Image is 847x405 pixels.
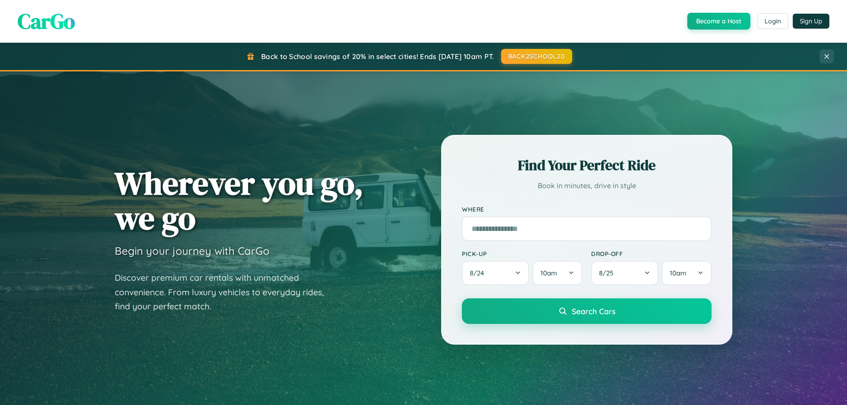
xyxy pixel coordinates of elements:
button: 10am [532,261,582,285]
button: Login [757,13,788,29]
label: Pick-up [462,250,582,257]
button: 10am [662,261,712,285]
span: 10am [670,269,686,277]
span: CarGo [18,7,75,36]
span: 10am [540,269,557,277]
button: 8/25 [591,261,658,285]
h3: Begin your journey with CarGo [115,244,270,257]
label: Where [462,205,712,213]
h1: Wherever you go, we go [115,166,364,235]
label: Drop-off [591,250,712,257]
button: Become a Host [687,13,750,30]
button: Sign Up [793,14,829,29]
button: BACK2SCHOOL20 [501,49,572,64]
span: Search Cars [572,306,615,316]
h2: Find Your Perfect Ride [462,156,712,175]
p: Book in minutes, drive in style [462,179,712,192]
p: Discover premium car rentals with unmatched convenience. From luxury vehicles to everyday rides, ... [115,271,335,314]
button: 8/24 [462,261,529,285]
span: 8 / 25 [599,269,618,277]
button: Search Cars [462,298,712,324]
span: 8 / 24 [470,269,488,277]
span: Back to School savings of 20% in select cities! Ends [DATE] 10am PT. [261,52,494,61]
